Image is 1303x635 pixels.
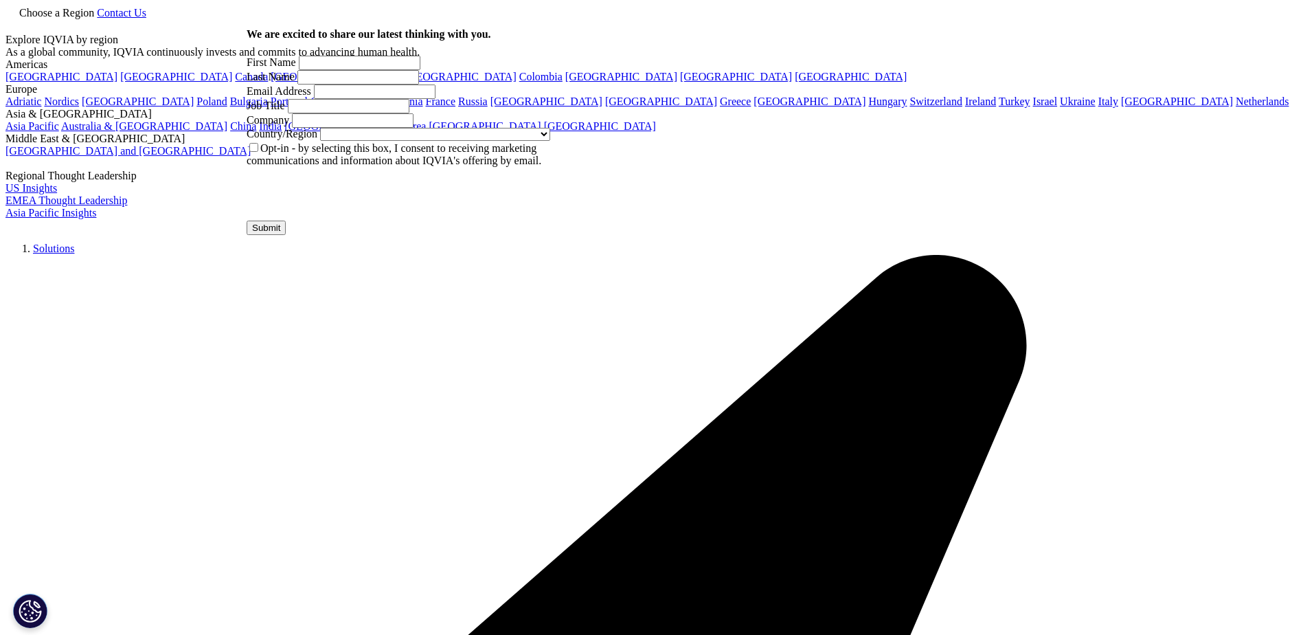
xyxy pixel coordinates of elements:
a: US Insights [5,182,57,194]
div: Americas [5,58,1298,71]
span: Choose a Region [19,7,94,19]
a: Netherlands [1236,96,1289,107]
a: [GEOGRAPHIC_DATA] [795,71,907,82]
h4: We are excited to share our latest thinking with you. [247,28,580,41]
label: Opt-in - by selecting this box, I consent to receiving marketing communications and information a... [247,142,541,166]
a: Nordics [44,96,79,107]
a: Greece [720,96,751,107]
div: Europe [5,83,1298,96]
div: As a global community, IQVIA continuously invests and commits to advancing human health. [5,46,1298,58]
a: Italy [1098,96,1118,107]
a: [GEOGRAPHIC_DATA] [754,96,865,107]
a: Australia & [GEOGRAPHIC_DATA] [61,120,227,132]
a: [GEOGRAPHIC_DATA] [605,96,717,107]
input: Opt-in - by selecting this box, I consent to receiving marketing communications and information a... [249,143,258,152]
a: [GEOGRAPHIC_DATA] [565,71,677,82]
a: Switzerland [909,96,962,107]
a: [GEOGRAPHIC_DATA] [5,71,117,82]
label: Company [247,114,289,126]
a: Ireland [965,96,996,107]
a: Bulgaria [230,96,268,107]
label: Country/Region [247,128,317,140]
label: First Name [247,56,296,68]
a: Asia Pacific [5,120,59,132]
a: [GEOGRAPHIC_DATA] [544,120,656,132]
iframe: reCAPTCHA [247,167,455,221]
a: Asia Pacific Insights [5,207,96,219]
a: Contact Us [97,7,146,19]
a: [GEOGRAPHIC_DATA] [1121,96,1233,107]
a: EMEA Thought Leadership [5,194,127,206]
a: [GEOGRAPHIC_DATA] and [GEOGRAPHIC_DATA] [5,145,251,157]
input: Submit [247,221,286,235]
a: [GEOGRAPHIC_DATA] [680,71,792,82]
a: Solutions [33,243,74,254]
a: Adriatic [5,96,41,107]
div: Middle East & [GEOGRAPHIC_DATA] [5,133,1298,145]
label: Last Name [247,71,295,82]
label: Job Title [247,100,285,111]
label: Email Address [247,85,311,97]
div: Explore IQVIA by region [5,34,1298,46]
a: Israel [1033,96,1058,107]
div: Regional Thought Leadership [5,170,1298,182]
a: China [230,120,256,132]
div: Asia & [GEOGRAPHIC_DATA] [5,108,1298,120]
a: [GEOGRAPHIC_DATA] [120,71,232,82]
a: Canada [235,71,268,82]
a: Hungary [868,96,907,107]
a: Ukraine [1060,96,1096,107]
button: Cookies Settings [13,594,47,628]
a: [GEOGRAPHIC_DATA] [82,96,194,107]
a: Poland [196,96,227,107]
a: Turkey [999,96,1030,107]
